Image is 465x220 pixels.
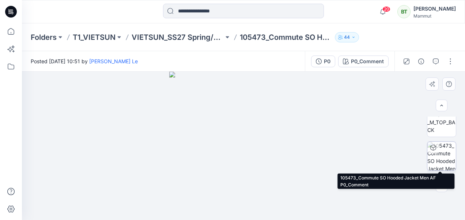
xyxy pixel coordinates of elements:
img: 105473_Commute SO Hooded Jacket Men AF P0_Comment [427,142,456,170]
div: Mammut [413,13,456,19]
p: 44 [344,33,350,41]
button: P0_Comment [338,56,389,67]
img: eyJhbGciOiJIUzI1NiIsImtpZCI6IjAiLCJzbHQiOiJzZXMiLCJ0eXAiOiJKV1QifQ.eyJkYXRhIjp7InR5cGUiOiJzdG9yYW... [169,72,318,220]
span: Posted [DATE] 10:51 by [31,57,138,65]
button: P0 [311,56,335,67]
div: BT [397,5,411,18]
a: VIETSUN_SS27 Spring/Summer [GEOGRAPHIC_DATA] [132,32,224,42]
div: P0 [324,57,330,65]
div: P0_Comment [351,57,384,65]
span: 20 [382,6,390,12]
a: Folders [31,32,57,42]
p: 105473_Commute SO Hooded Jacket Men AF [240,32,332,42]
button: 44 [335,32,359,42]
a: T1_VIETSUN [73,32,116,42]
button: Details [415,56,427,67]
img: Mammut_M_TOP_BACK [427,111,456,134]
div: [PERSON_NAME] [413,4,456,13]
a: [PERSON_NAME] Le [89,58,138,64]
